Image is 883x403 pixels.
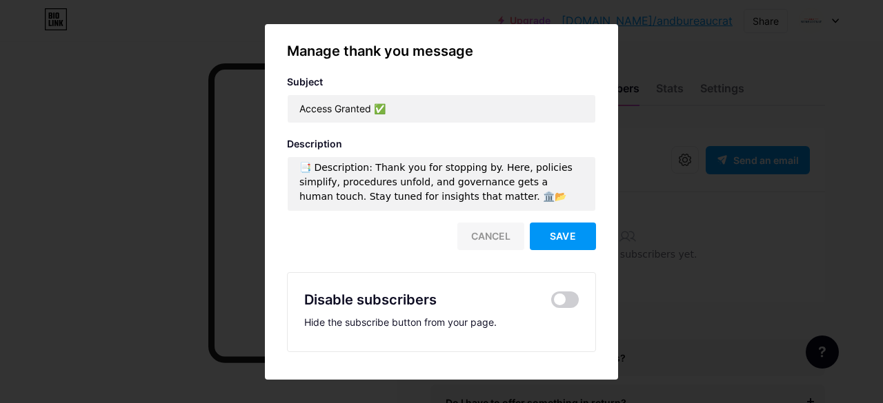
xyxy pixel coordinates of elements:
div: Description [287,137,596,151]
div: Manage thank you message [287,41,596,61]
input: Thank you for joining [288,95,595,123]
div: Hide the subscribe button from your page. [304,316,579,329]
button: Save [530,223,596,250]
div: Cancel [457,223,524,250]
div: Disable subscribers [304,289,437,310]
span: Save [550,230,576,242]
div: Subject [287,75,596,89]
